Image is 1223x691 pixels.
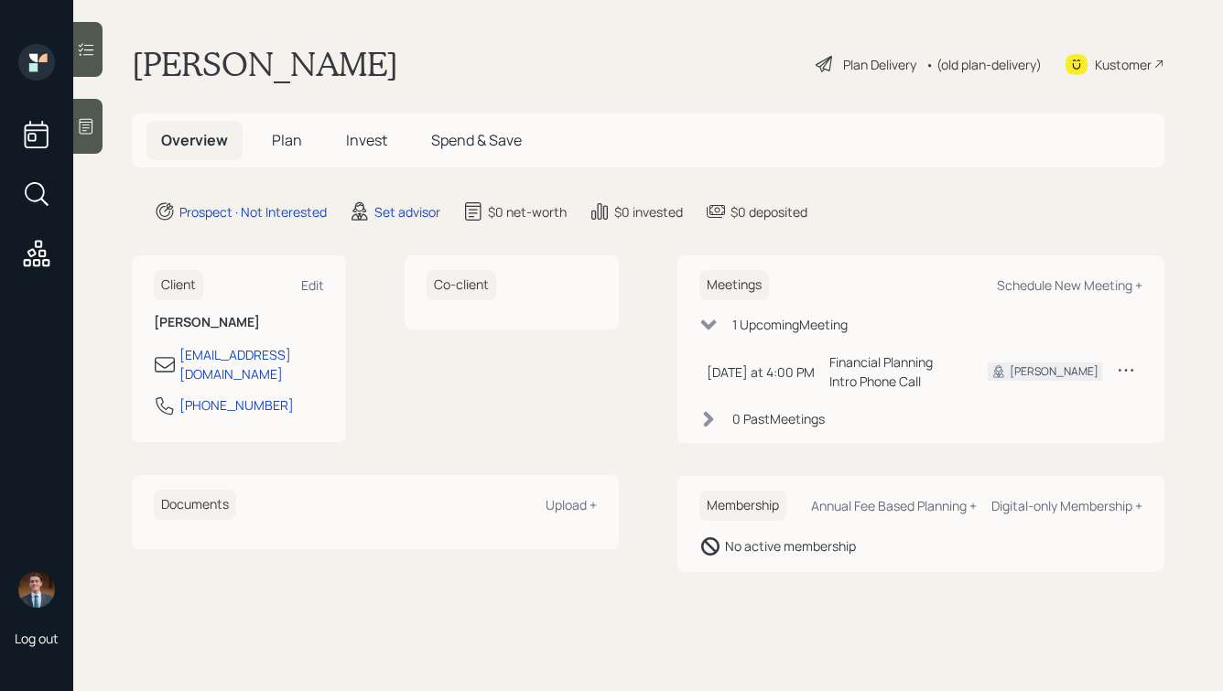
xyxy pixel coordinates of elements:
div: Kustomer [1095,55,1152,74]
h6: Meetings [699,270,769,300]
div: Plan Delivery [843,55,916,74]
div: No active membership [725,536,856,556]
div: Prospect · Not Interested [179,202,327,221]
div: [DATE] at 4:00 PM [707,362,815,382]
div: Schedule New Meeting + [997,276,1142,294]
div: Edit [301,276,324,294]
div: $0 net-worth [488,202,567,221]
div: [EMAIL_ADDRESS][DOMAIN_NAME] [179,345,324,383]
h6: Membership [699,491,786,521]
div: $0 invested [614,202,683,221]
h6: [PERSON_NAME] [154,315,324,330]
div: $0 deposited [731,202,807,221]
h6: Co-client [427,270,496,300]
div: 1 Upcoming Meeting [732,315,848,334]
div: • (old plan-delivery) [925,55,1042,74]
span: Invest [346,130,387,150]
div: Set advisor [374,202,440,221]
h6: Client [154,270,203,300]
div: Log out [15,630,59,647]
span: Spend & Save [431,130,522,150]
div: Upload + [546,496,597,513]
div: [PHONE_NUMBER] [179,395,294,415]
div: 0 Past Meeting s [732,409,825,428]
div: [PERSON_NAME] [1010,363,1099,380]
div: Financial Planning Intro Phone Call [829,352,958,391]
div: Annual Fee Based Planning + [811,497,977,514]
h6: Documents [154,490,236,520]
div: Digital-only Membership + [991,497,1142,514]
h1: [PERSON_NAME] [132,44,398,84]
span: Plan [272,130,302,150]
img: hunter_neumayer.jpg [18,571,55,608]
span: Overview [161,130,228,150]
